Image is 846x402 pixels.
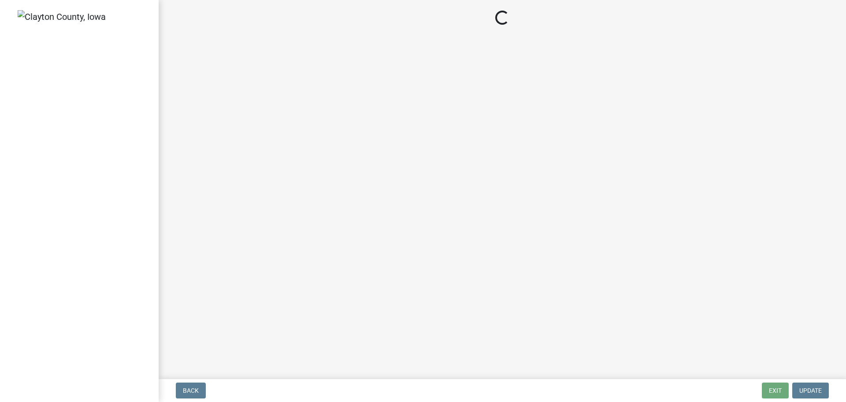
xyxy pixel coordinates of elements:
[18,10,106,23] img: Clayton County, Iowa
[792,383,829,398] button: Update
[183,387,199,394] span: Back
[799,387,822,394] span: Update
[176,383,206,398] button: Back
[762,383,789,398] button: Exit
